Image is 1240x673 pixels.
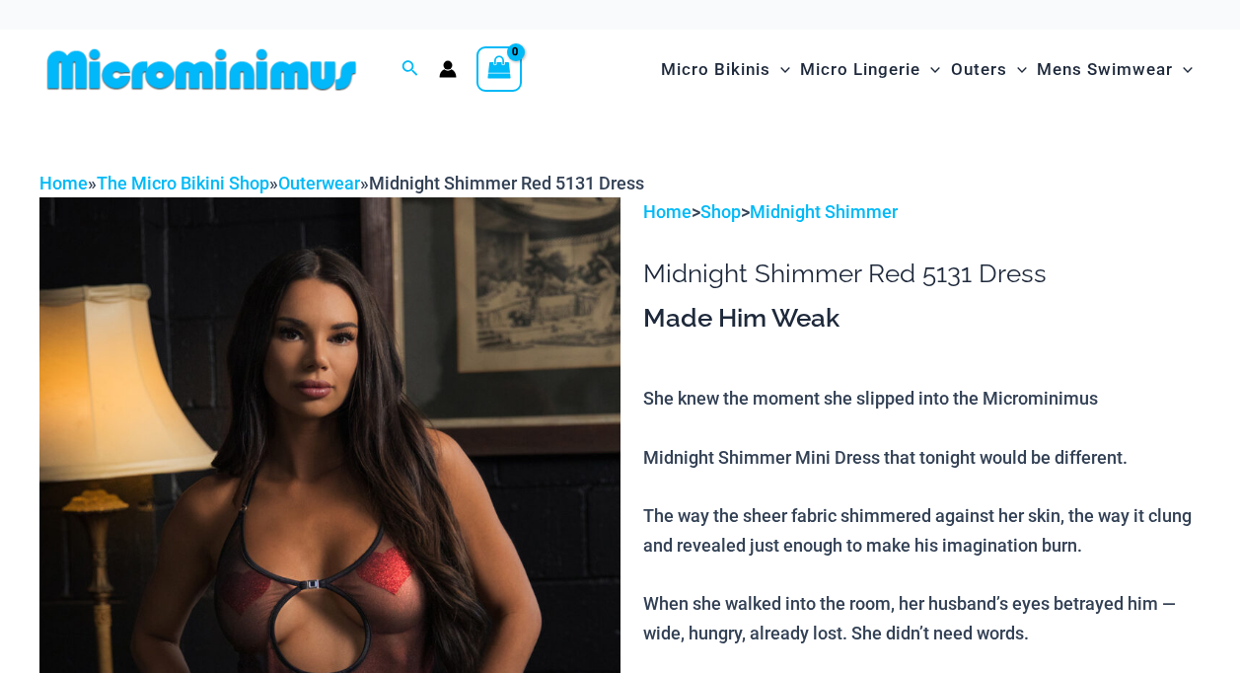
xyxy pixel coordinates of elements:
[39,173,88,193] a: Home
[661,44,770,95] span: Micro Bikinis
[951,44,1007,95] span: Outers
[643,302,1201,336] h3: Made Him Weak
[700,201,741,222] a: Shop
[643,201,692,222] a: Home
[946,39,1032,100] a: OutersMenu ToggleMenu Toggle
[439,60,457,78] a: Account icon link
[476,46,522,92] a: View Shopping Cart, empty
[643,259,1201,289] h1: Midnight Shimmer Red 5131 Dress
[1032,39,1198,100] a: Mens SwimwearMenu ToggleMenu Toggle
[920,44,940,95] span: Menu Toggle
[1007,44,1027,95] span: Menu Toggle
[1173,44,1193,95] span: Menu Toggle
[795,39,945,100] a: Micro LingerieMenu ToggleMenu Toggle
[401,57,419,82] a: Search icon link
[39,47,364,92] img: MM SHOP LOGO FLAT
[643,197,1201,227] p: > >
[278,173,360,193] a: Outerwear
[770,44,790,95] span: Menu Toggle
[97,173,269,193] a: The Micro Bikini Shop
[656,39,795,100] a: Micro BikinisMenu ToggleMenu Toggle
[800,44,920,95] span: Micro Lingerie
[1037,44,1173,95] span: Mens Swimwear
[750,201,898,222] a: Midnight Shimmer
[369,173,644,193] span: Midnight Shimmer Red 5131 Dress
[653,37,1201,103] nav: Site Navigation
[39,173,644,193] span: » » »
